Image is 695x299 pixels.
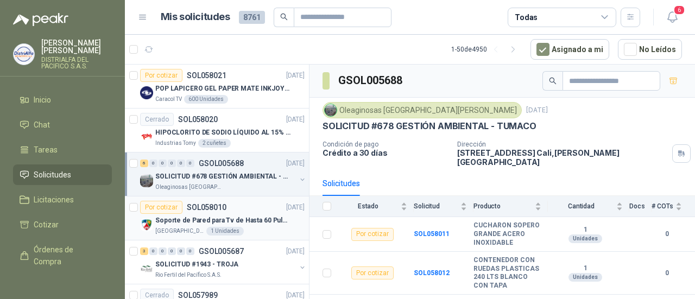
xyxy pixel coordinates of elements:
img: Company Logo [140,262,153,275]
div: Solicitudes [323,177,360,189]
a: Cotizar [13,214,112,235]
p: GSOL005687 [199,247,244,255]
a: Solicitudes [13,164,112,185]
span: Tareas [34,144,58,156]
img: Company Logo [14,44,34,65]
p: SOLICITUD #1943 - TROJA [155,259,238,270]
div: 0 [177,247,185,255]
div: Por cotizar [351,266,394,279]
div: Por cotizar [140,69,182,82]
th: # COTs [652,196,695,217]
p: SOL058021 [187,72,226,79]
div: Cerrado [140,113,174,126]
a: Inicio [13,90,112,110]
h3: GSOL005688 [338,72,404,89]
a: 6 0 0 0 0 0 GSOL005688[DATE] Company LogoSOLICITUD #678 GESTIÓN AMBIENTAL - TUMACOOleaginosas [GE... [140,157,307,192]
button: No Leídos [618,39,682,60]
p: HIPOCLORITO DE SODIO LÍQUIDO AL 15% CONT NETO 20L [155,128,290,138]
p: SOL058020 [178,116,218,123]
p: [DATE] [286,158,305,169]
div: 0 [168,247,176,255]
th: Estado [338,196,414,217]
div: Por cotizar [140,201,182,214]
p: Caracol TV [155,95,182,104]
span: Solicitud [414,202,458,210]
p: [DATE] [286,114,305,125]
div: Todas [515,11,538,23]
a: Órdenes de Compra [13,239,112,272]
span: Solicitudes [34,169,71,181]
p: GSOL005688 [199,160,244,167]
p: Dirección [457,141,668,148]
p: SOL057989 [178,291,218,299]
div: 0 [149,247,157,255]
h1: Mis solicitudes [161,9,230,25]
img: Company Logo [140,174,153,187]
p: [DATE] [286,202,305,213]
span: Inicio [34,94,51,106]
span: 8761 [239,11,265,24]
th: Docs [629,196,652,217]
p: [DATE] [526,105,548,116]
span: Cotizar [34,219,59,231]
p: DISTRIALFA DEL PACIFICO S.A.S. [41,56,112,69]
div: 1 Unidades [206,227,244,236]
b: 1 [548,264,623,273]
p: SOLICITUD #678 GESTIÓN AMBIENTAL - TUMACO [155,171,290,182]
img: Company Logo [140,218,153,231]
a: Tareas [13,139,112,160]
th: Producto [473,196,548,217]
a: Chat [13,114,112,135]
span: 6 [673,5,685,15]
a: SOL058011 [414,230,450,238]
span: Cantidad [548,202,614,210]
p: [DATE] [286,71,305,81]
span: # COTs [652,202,673,210]
span: Chat [34,119,50,131]
p: Crédito a 30 días [323,148,448,157]
div: 0 [186,247,194,255]
a: Licitaciones [13,189,112,210]
div: 0 [159,160,167,167]
p: Industrias Tomy [155,139,196,148]
a: Por cotizarSOL058010[DATE] Company LogoSoporte de Pared para Tv de Hasta 60 Pulgadas con Brazo Ar... [125,196,309,240]
p: [STREET_ADDRESS] Cali , [PERSON_NAME][GEOGRAPHIC_DATA] [457,148,668,167]
a: Por cotizarSOL058021[DATE] Company LogoPOP LAPICERO GEL PAPER MATE INKJOY 0.7 (Revisar el adjunto... [125,65,309,109]
span: Órdenes de Compra [34,244,102,268]
p: [DATE] [286,246,305,257]
img: Company Logo [140,86,153,99]
p: [PERSON_NAME] [PERSON_NAME] [41,39,112,54]
div: 6 [140,160,148,167]
div: 0 [186,160,194,167]
span: Producto [473,202,533,210]
div: 600 Unidades [184,95,228,104]
div: 3 [140,247,148,255]
b: CUCHARON SOPERO GRANDE ACERO INOXIDABLE [473,221,541,247]
b: 1 [548,226,623,234]
button: Asignado a mi [530,39,609,60]
p: Soporte de Pared para Tv de Hasta 60 Pulgadas con Brazo Articulado [155,215,290,226]
a: SOL058012 [414,269,450,277]
th: Solicitud [414,196,473,217]
div: 1 - 50 de 4950 [451,41,522,58]
span: Licitaciones [34,194,74,206]
img: Company Logo [140,130,153,143]
th: Cantidad [548,196,629,217]
span: search [280,13,288,21]
div: 0 [177,160,185,167]
p: SOLICITUD #678 GESTIÓN AMBIENTAL - TUMACO [323,120,536,132]
span: search [549,77,557,85]
p: Rio Fertil del Pacífico S.A.S. [155,271,222,279]
a: 3 0 0 0 0 0 GSOL005687[DATE] Company LogoSOLICITUD #1943 - TROJARio Fertil del Pacífico S.A.S. [140,245,307,279]
div: Por cotizar [351,228,394,241]
div: 2 cuñetes [198,139,231,148]
p: Oleaginosas [GEOGRAPHIC_DATA][PERSON_NAME] [155,183,224,192]
div: 0 [149,160,157,167]
p: Condición de pago [323,141,448,148]
div: Oleaginosas [GEOGRAPHIC_DATA][PERSON_NAME] [323,102,522,118]
span: Estado [338,202,399,210]
button: 6 [662,8,682,27]
p: [GEOGRAPHIC_DATA][PERSON_NAME] [155,227,204,236]
img: Company Logo [325,104,337,116]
